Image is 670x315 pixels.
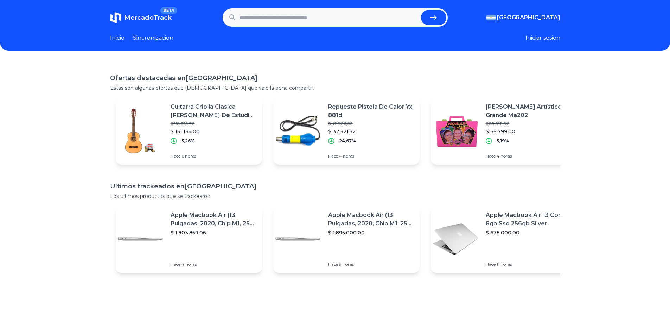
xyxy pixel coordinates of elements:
[171,229,256,236] p: $ 1.803.859,06
[328,128,414,135] p: $ 32.321,52
[110,73,560,83] h1: Ofertas destacadas en [GEOGRAPHIC_DATA]
[133,34,173,42] a: Sincronizacion
[110,84,560,91] p: Estas son algunas ofertas que [DEMOGRAPHIC_DATA] que vale la pena compartir.
[273,106,323,155] img: Featured image
[486,103,572,120] p: [PERSON_NAME] Artístico Grande Ma202
[171,103,256,120] p: Guitarra Criolla Clasica [PERSON_NAME] De Estudio, Mini Niño
[171,121,256,127] p: $ 159.529,90
[110,193,560,200] p: Los ultimos productos que se trackearon.
[486,229,572,236] p: $ 678.000,00
[110,34,125,42] a: Inicio
[431,214,480,264] img: Featured image
[171,211,256,228] p: Apple Macbook Air (13 Pulgadas, 2020, Chip M1, 256 Gb De Ssd, 8 Gb De Ram) - Plata
[328,211,414,228] p: Apple Macbook Air (13 Pulgadas, 2020, Chip M1, 256 Gb De Ssd, 8 Gb De Ram) - Plata
[180,138,195,144] p: -5,26%
[328,229,414,236] p: $ 1.895.000,00
[116,205,262,273] a: Featured imageApple Macbook Air (13 Pulgadas, 2020, Chip M1, 256 Gb De Ssd, 8 Gb De Ram) - Plata$...
[110,181,560,191] h1: Ultimos trackeados en [GEOGRAPHIC_DATA]
[273,214,323,264] img: Featured image
[328,121,414,127] p: $ 42.906,60
[328,262,414,267] p: Hace 9 horas
[486,128,572,135] p: $ 36.799,00
[116,106,165,155] img: Featured image
[525,34,560,42] button: Iniciar sesion
[110,12,121,23] img: MercadoTrack
[110,12,172,23] a: MercadoTrackBETA
[171,262,256,267] p: Hace 4 horas
[337,138,356,144] p: -24,67%
[431,97,577,165] a: Featured image[PERSON_NAME] Artístico Grande Ma202$ 38.812,00$ 36.799,00-5,19%Hace 4 horas
[328,103,414,120] p: Repuesto Pistola De Calor Yx 881d
[328,153,414,159] p: Hace 4 horas
[273,205,420,273] a: Featured imageApple Macbook Air (13 Pulgadas, 2020, Chip M1, 256 Gb De Ssd, 8 Gb De Ram) - Plata$...
[431,205,577,273] a: Featured imageApple Macbook Air 13 Core I5 8gb Ssd 256gb Silver$ 678.000,00Hace 11 horas
[171,128,256,135] p: $ 151.134,00
[497,13,560,22] span: [GEOGRAPHIC_DATA]
[124,14,172,21] span: MercadoTrack
[431,106,480,155] img: Featured image
[116,214,165,264] img: Featured image
[486,262,572,267] p: Hace 11 horas
[160,7,177,14] span: BETA
[486,121,572,127] p: $ 38.812,00
[486,153,572,159] p: Hace 4 horas
[495,138,509,144] p: -5,19%
[486,211,572,228] p: Apple Macbook Air 13 Core I5 8gb Ssd 256gb Silver
[116,97,262,165] a: Featured imageGuitarra Criolla Clasica [PERSON_NAME] De Estudio, Mini Niño$ 159.529,90$ 151.134,0...
[171,153,256,159] p: Hace 6 horas
[273,97,420,165] a: Featured imageRepuesto Pistola De Calor Yx 881d$ 42.906,60$ 32.321,52-24,67%Hace 4 horas
[486,15,496,20] img: Argentina
[486,13,560,22] button: [GEOGRAPHIC_DATA]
